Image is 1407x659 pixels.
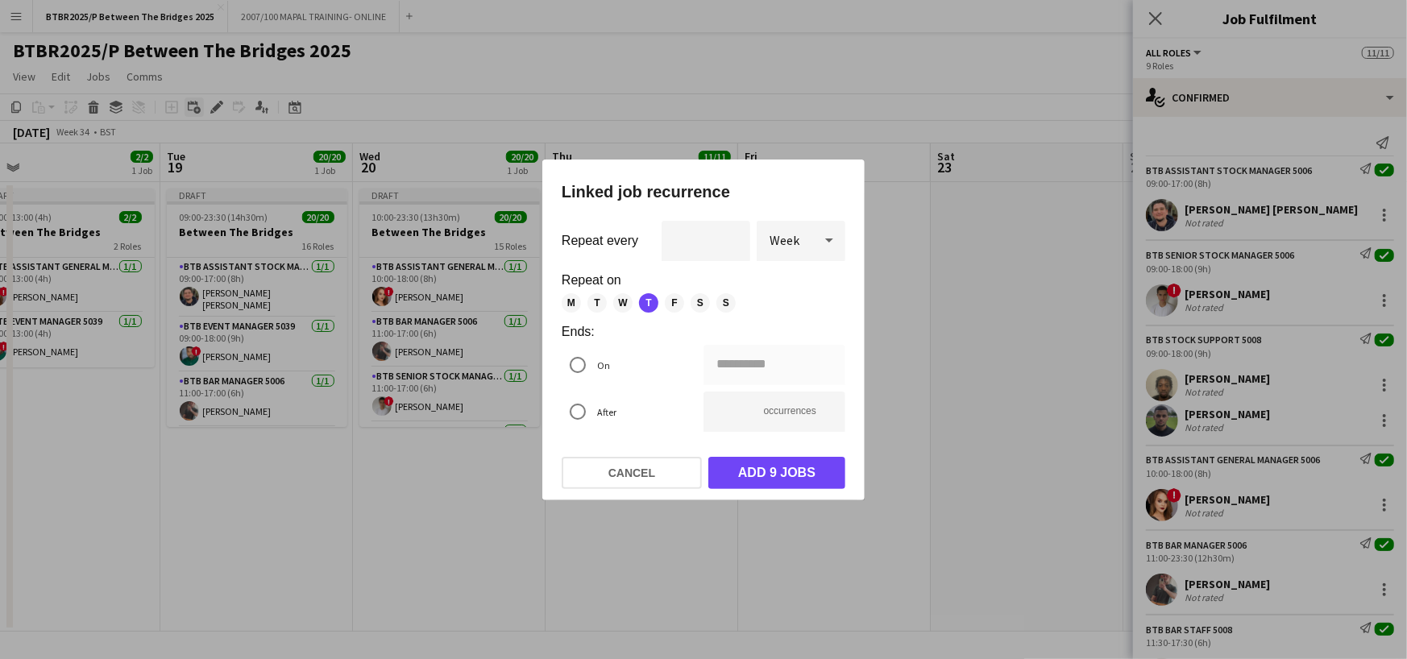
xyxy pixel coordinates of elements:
[594,399,616,424] label: After
[665,293,684,313] span: F
[639,293,658,313] span: T
[594,352,610,377] label: On
[691,293,710,313] span: S
[562,457,702,489] button: Cancel
[562,234,638,247] label: Repeat every
[716,293,736,313] span: S
[562,293,581,313] span: M
[562,325,845,338] label: Ends:
[770,232,799,248] span: Week
[562,274,845,287] label: Repeat on
[708,457,845,489] button: Add 9 jobs
[587,293,607,313] span: T
[613,293,633,313] span: W
[562,293,845,313] mat-chip-listbox: Repeat weekly
[562,179,845,205] h1: Linked job recurrence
